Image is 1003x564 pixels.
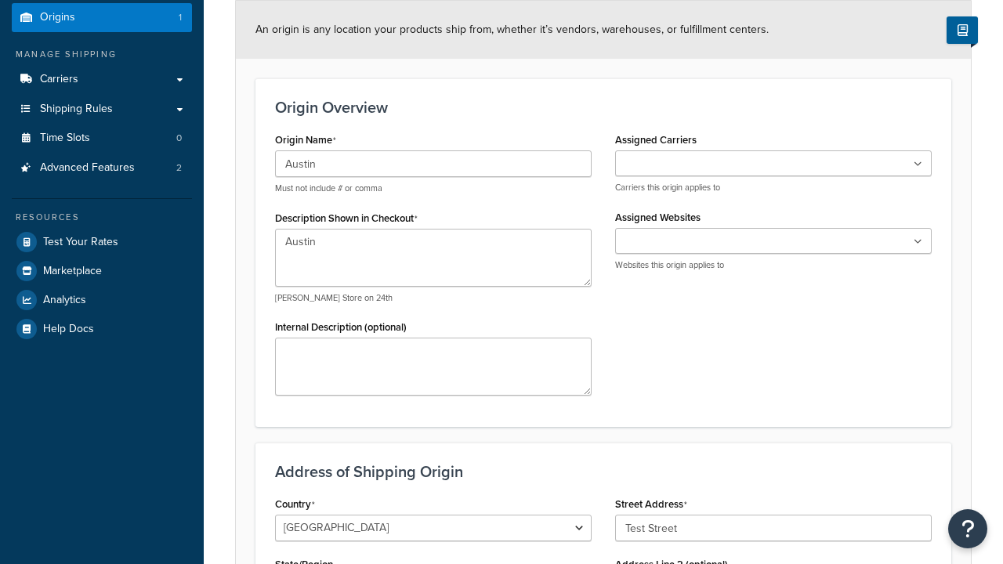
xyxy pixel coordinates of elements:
h3: Address of Shipping Origin [275,463,932,480]
label: Origin Name [275,134,336,146]
span: 2 [176,161,182,175]
span: Origins [40,11,75,24]
div: Manage Shipping [12,48,192,61]
label: Internal Description (optional) [275,321,407,333]
span: Help Docs [43,323,94,336]
label: Assigned Carriers [615,134,697,146]
p: Carriers this origin applies to [615,182,932,193]
span: Test Your Rates [43,236,118,249]
p: Websites this origin applies to [615,259,932,271]
a: Marketplace [12,257,192,285]
button: Show Help Docs [947,16,978,44]
span: Shipping Rules [40,103,113,116]
a: Carriers [12,65,192,94]
a: Help Docs [12,315,192,343]
p: [PERSON_NAME] Store on 24th [275,292,592,304]
span: 1 [179,11,182,24]
span: Marketplace [43,265,102,278]
span: Time Slots [40,132,90,145]
a: Shipping Rules [12,95,192,124]
label: Description Shown in Checkout [275,212,418,225]
p: Must not include # or comma [275,183,592,194]
a: Test Your Rates [12,228,192,256]
span: Carriers [40,73,78,86]
label: Assigned Websites [615,211,701,223]
span: Advanced Features [40,161,135,175]
span: 0 [176,132,182,145]
span: Analytics [43,294,86,307]
a: Analytics [12,286,192,314]
label: Street Address [615,498,687,511]
label: Country [275,498,315,511]
button: Open Resource Center [948,509,987,548]
a: Advanced Features2 [12,154,192,183]
li: Advanced Features [12,154,192,183]
h3: Origin Overview [275,99,932,116]
a: Time Slots0 [12,124,192,153]
li: Origins [12,3,192,32]
div: Resources [12,211,192,224]
span: An origin is any location your products ship from, whether it’s vendors, warehouses, or fulfillme... [255,21,769,38]
li: Time Slots [12,124,192,153]
a: Origins1 [12,3,192,32]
